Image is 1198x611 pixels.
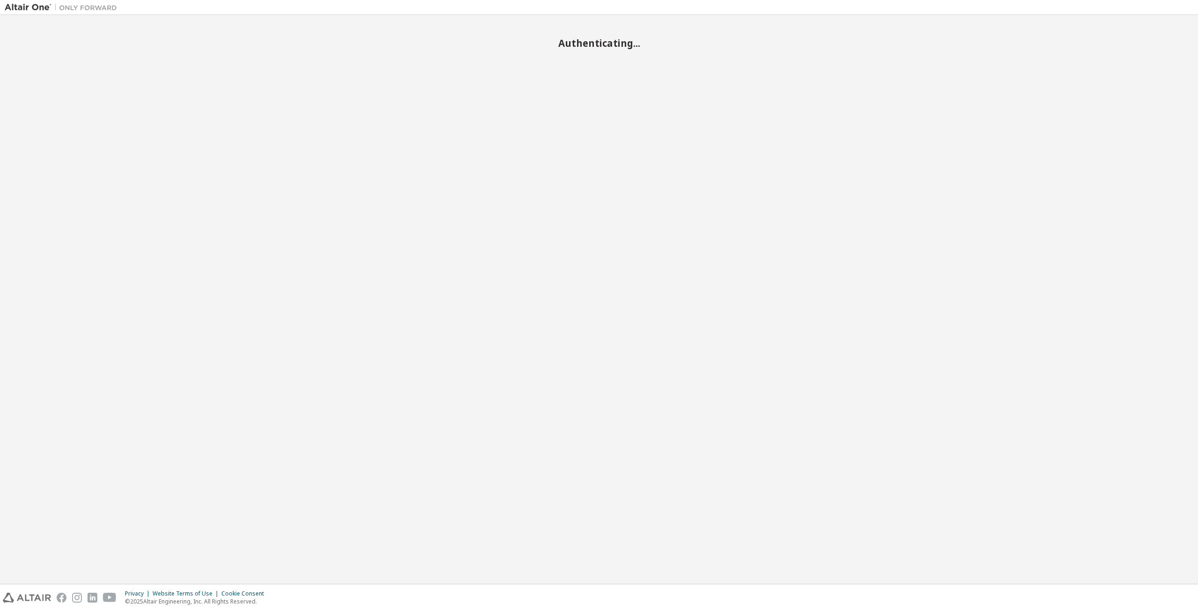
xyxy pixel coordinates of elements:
img: altair_logo.svg [3,593,51,603]
div: Privacy [125,590,153,597]
img: Altair One [5,3,122,12]
img: facebook.svg [57,593,66,603]
img: linkedin.svg [88,593,97,603]
div: Website Terms of Use [153,590,221,597]
img: youtube.svg [103,593,117,603]
div: Cookie Consent [221,590,270,597]
img: instagram.svg [72,593,82,603]
h2: Authenticating... [5,37,1193,49]
p: © 2025 Altair Engineering, Inc. All Rights Reserved. [125,597,270,605]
